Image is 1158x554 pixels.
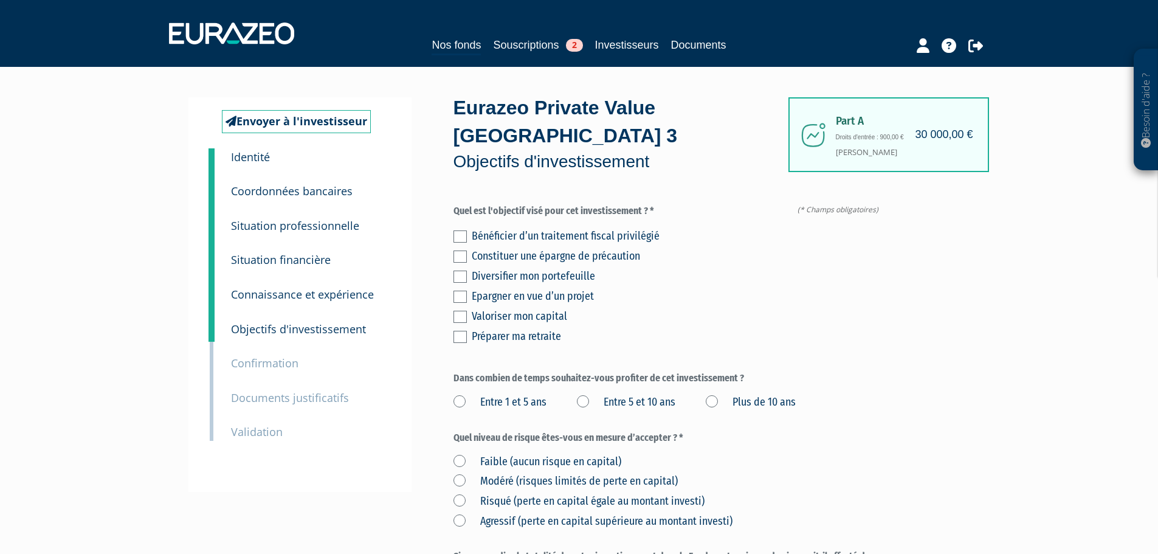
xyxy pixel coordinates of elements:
a: Souscriptions2 [493,36,582,54]
a: Investisseurs [595,36,659,54]
div: Préparer ma retraite [472,328,884,345]
img: 1732889491-logotype_eurazeo_blanc_rvb.png [169,23,294,44]
a: Documents [671,36,726,54]
div: [PERSON_NAME] [788,97,989,172]
label: Modéré (risques limités de perte en capital) [453,474,678,490]
a: 6 [209,304,215,342]
small: Validation [231,424,283,439]
small: Situation professionnelle [231,218,359,233]
div: Eurazeo Private Value [GEOGRAPHIC_DATA] 3 [453,94,788,174]
a: Envoyer à l'investisseur [222,110,371,133]
a: 4 [209,235,215,272]
label: Entre 1 et 5 ans [453,395,546,410]
div: Bénéficier d’un traitement fiscal privilégié [472,227,884,244]
small: Confirmation [231,356,298,370]
small: Coordonnées bancaires [231,184,353,198]
label: Quel est l'objectif visé pour cet investissement ? * [453,204,884,218]
small: Objectifs d'investissement [231,322,366,336]
label: Risqué (perte en capital égale au montant investi) [453,494,705,510]
a: 2 [209,166,215,204]
p: Objectifs d'investissement [453,150,788,174]
h4: 30 000,00 € [915,129,973,141]
a: 1 [209,148,215,173]
span: Part A [836,115,970,128]
span: 2 [566,39,583,52]
h6: Droits d'entrée : 900,00 € [836,134,970,140]
label: Plus de 10 ans [706,395,796,410]
label: Faible (aucun risque en capital) [453,454,621,470]
div: Valoriser mon capital [472,308,884,325]
div: Epargner en vue d’un projet [472,288,884,305]
label: Quel niveau de risque êtes-vous en mesure d’accepter ? * [453,431,884,445]
a: 3 [209,201,215,238]
a: 5 [209,269,215,307]
small: Identité [231,150,270,164]
small: Situation financière [231,252,331,267]
p: Besoin d'aide ? [1139,55,1153,165]
a: Nos fonds [432,36,481,55]
small: Documents justificatifs [231,390,349,405]
small: Connaissance et expérience [231,287,374,302]
div: Constituer une épargne de précaution [472,248,884,265]
div: Diversifier mon portefeuille [472,268,884,285]
label: Entre 5 et 10 ans [577,395,675,410]
label: Dans combien de temps souhaitez-vous profiter de cet investissement ? [453,372,884,386]
label: Agressif (perte en capital supérieure au montant investi) [453,514,732,530]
